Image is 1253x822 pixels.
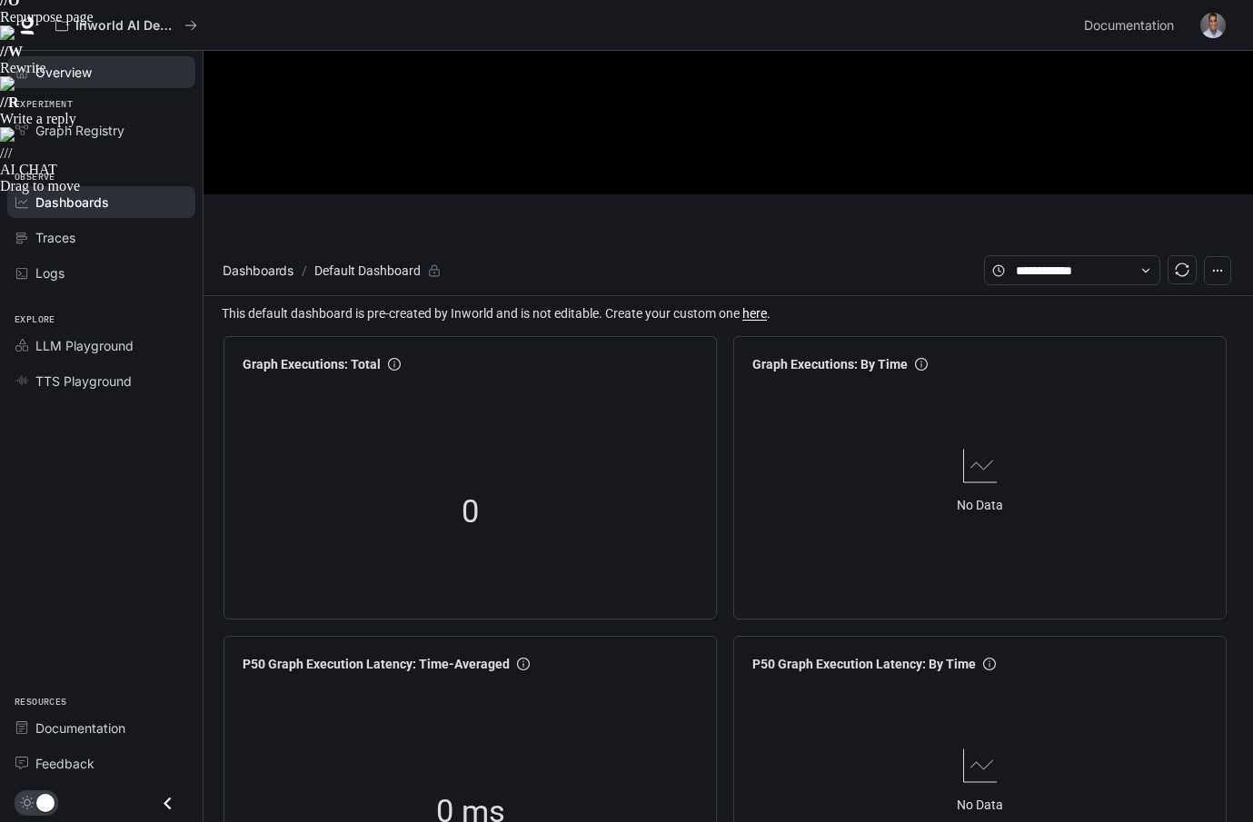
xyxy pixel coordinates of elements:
span: info-circle [388,358,401,371]
button: Dashboards [218,260,298,282]
a: Traces [7,222,195,253]
article: No Data [957,495,1003,515]
span: info-circle [517,658,530,670]
span: Feedback [35,754,94,773]
a: Documentation [7,712,195,744]
span: / [302,261,307,281]
button: Close drawer [147,785,188,822]
span: Graph Executions: Total [243,354,381,374]
span: TTS Playground [35,371,132,391]
a: TTS Playground [7,365,195,397]
span: Documentation [35,718,125,738]
span: Dashboards [35,193,109,212]
span: Traces [35,228,75,247]
span: 0 [462,487,479,536]
span: Logs [35,263,65,282]
article: Default Dashboard [311,253,424,288]
span: Dark mode toggle [36,792,55,812]
article: No Data [957,795,1003,815]
span: P50 Graph Execution Latency: By Time [752,654,976,674]
span: info-circle [983,658,996,670]
span: P50 Graph Execution Latency: Time-Averaged [243,654,510,674]
a: LLM Playground [7,330,195,361]
span: Dashboards [223,260,293,282]
a: Dashboards [7,186,195,218]
span: info-circle [915,358,928,371]
span: LLM Playground [35,336,134,355]
a: Logs [7,257,195,289]
span: This default dashboard is pre-created by Inworld and is not editable. Create your custom one . [222,303,1238,323]
a: Feedback [7,748,195,779]
span: sync [1175,262,1189,277]
a: here [742,306,767,321]
span: Graph Executions: By Time [752,354,908,374]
